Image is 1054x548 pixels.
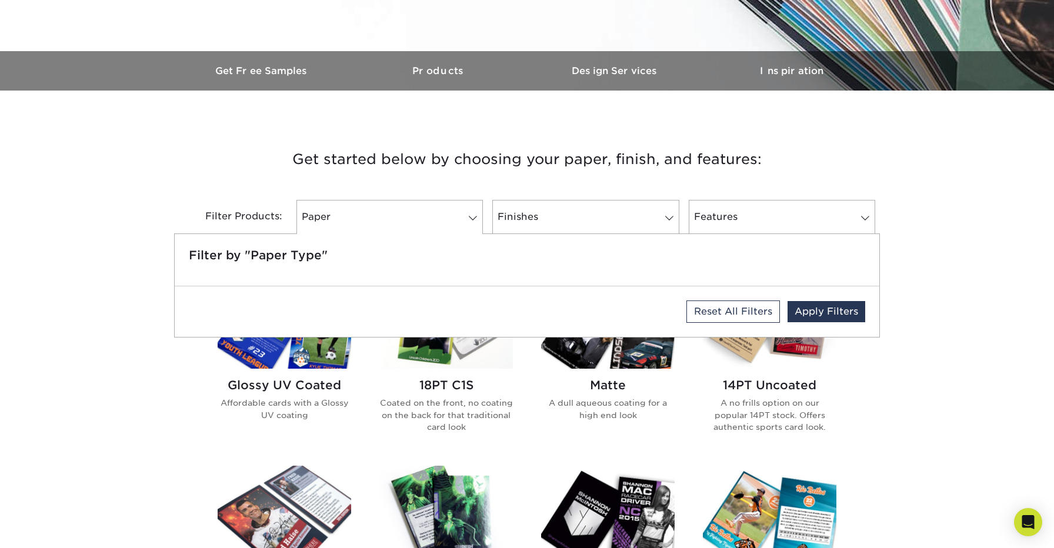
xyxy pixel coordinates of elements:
[174,200,292,234] div: Filter Products:
[351,51,527,91] a: Products
[379,378,513,392] h2: 18PT C1S
[703,51,880,91] a: Inspiration
[527,51,703,91] a: Design Services
[703,276,836,452] a: 14PT Uncoated Trading Cards 14PT Uncoated A no frills option on our popular 14PT stock. Offers au...
[492,200,679,234] a: Finishes
[541,378,675,392] h2: Matte
[527,65,703,76] h3: Design Services
[296,200,483,234] a: Paper
[174,51,351,91] a: Get Free Samples
[379,276,513,452] a: 18PT C1S Trading Cards 18PT C1S Coated on the front, no coating on the back for that traditional ...
[686,300,780,323] a: Reset All Filters
[703,378,836,392] h2: 14PT Uncoated
[189,248,865,262] h5: Filter by "Paper Type"
[218,378,351,392] h2: Glossy UV Coated
[351,65,527,76] h3: Products
[703,65,880,76] h3: Inspiration
[541,397,675,421] p: A dull aqueous coating for a high end look
[379,397,513,433] p: Coated on the front, no coating on the back for that traditional card look
[183,133,871,186] h3: Get started below by choosing your paper, finish, and features:
[703,397,836,433] p: A no frills option on our popular 14PT stock. Offers authentic sports card look.
[3,512,100,544] iframe: Google Customer Reviews
[788,301,865,322] a: Apply Filters
[174,65,351,76] h3: Get Free Samples
[218,397,351,421] p: Affordable cards with a Glossy UV coating
[541,276,675,452] a: Matte Trading Cards Matte A dull aqueous coating for a high end look
[689,200,875,234] a: Features
[1014,508,1042,536] div: Open Intercom Messenger
[218,276,351,452] a: Glossy UV Coated Trading Cards Glossy UV Coated Affordable cards with a Glossy UV coating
